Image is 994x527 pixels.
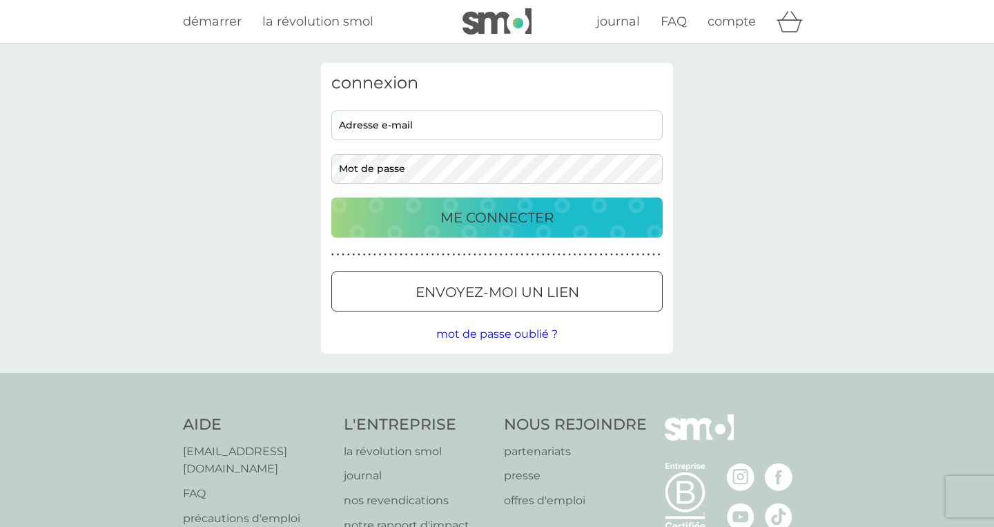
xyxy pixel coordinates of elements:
p: ● [358,251,360,258]
a: compte [708,12,756,32]
p: ● [552,251,555,258]
p: ● [532,251,534,258]
p: ● [447,251,450,258]
a: FAQ [183,485,330,503]
p: ● [647,251,650,258]
p: envoyez-moi un lien [416,281,579,303]
img: visitez la page Instagram de smol [727,463,754,491]
p: ● [636,251,639,258]
p: ● [347,251,350,258]
p: ● [610,251,613,258]
p: ● [431,251,434,258]
a: presse [504,467,647,485]
p: ● [421,251,424,258]
p: ● [474,251,476,258]
p: ● [605,251,608,258]
a: [EMAIL_ADDRESS][DOMAIN_NAME] [183,443,330,478]
span: journal [596,14,640,29]
p: ● [547,251,550,258]
span: compte [708,14,756,29]
p: ● [516,251,518,258]
p: ● [342,251,344,258]
a: journal [344,467,491,485]
a: FAQ [661,12,687,32]
span: la révolution smol [262,14,373,29]
p: ● [416,251,418,258]
p: ● [484,251,487,258]
p: ● [410,251,413,258]
a: partenariats [504,443,647,461]
p: ● [536,251,539,258]
p: ● [505,251,508,258]
p: ● [353,251,355,258]
p: ● [463,251,466,258]
p: ● [574,251,576,258]
p: ● [616,251,618,258]
p: ● [458,251,460,258]
p: ● [578,251,581,258]
p: ● [584,251,587,258]
p: ● [632,251,634,258]
p: ● [652,251,655,258]
button: envoyez-moi un lien [331,271,663,312]
p: ● [468,251,471,258]
a: démarrer [183,12,242,32]
p: ● [594,251,597,258]
p: ● [563,251,566,258]
span: mot de passe oublié ? [436,327,558,341]
p: ● [568,251,571,258]
p: ● [426,251,429,258]
p: ● [373,251,376,258]
p: ● [642,251,645,258]
p: ● [494,251,497,258]
p: ● [521,251,524,258]
p: ● [384,251,387,258]
p: ● [337,251,340,258]
p: ● [395,251,398,258]
p: ● [400,251,402,258]
a: nos revendications [344,492,491,510]
p: ● [500,251,503,258]
a: offres d'emploi [504,492,647,510]
a: la révolution smol [262,12,373,32]
a: journal [596,12,640,32]
h3: connexion [331,73,663,93]
img: smol [665,414,734,461]
img: smol [462,8,532,35]
p: ● [621,251,623,258]
span: démarrer [183,14,242,29]
p: ● [437,251,440,258]
p: ● [542,251,545,258]
p: ● [489,251,492,258]
h4: NOUS REJOINDRE [504,414,647,436]
p: ● [626,251,629,258]
p: ● [405,251,408,258]
div: panier [777,8,811,35]
img: visitez la page Facebook de smol [765,463,792,491]
a: la révolution smol [344,443,491,461]
p: ● [600,251,603,258]
p: ● [510,251,513,258]
p: ● [452,251,455,258]
p: ● [479,251,482,258]
p: ● [389,251,392,258]
button: mot de passe oublié ? [436,325,558,343]
p: ● [379,251,382,258]
p: ● [331,251,334,258]
p: ● [442,251,445,258]
button: ME CONNECTER [331,198,663,238]
p: ● [368,251,371,258]
h4: AIDE [183,414,330,436]
p: ● [658,251,661,258]
span: FAQ [661,14,687,29]
p: ● [589,251,592,258]
p: ● [558,251,561,258]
